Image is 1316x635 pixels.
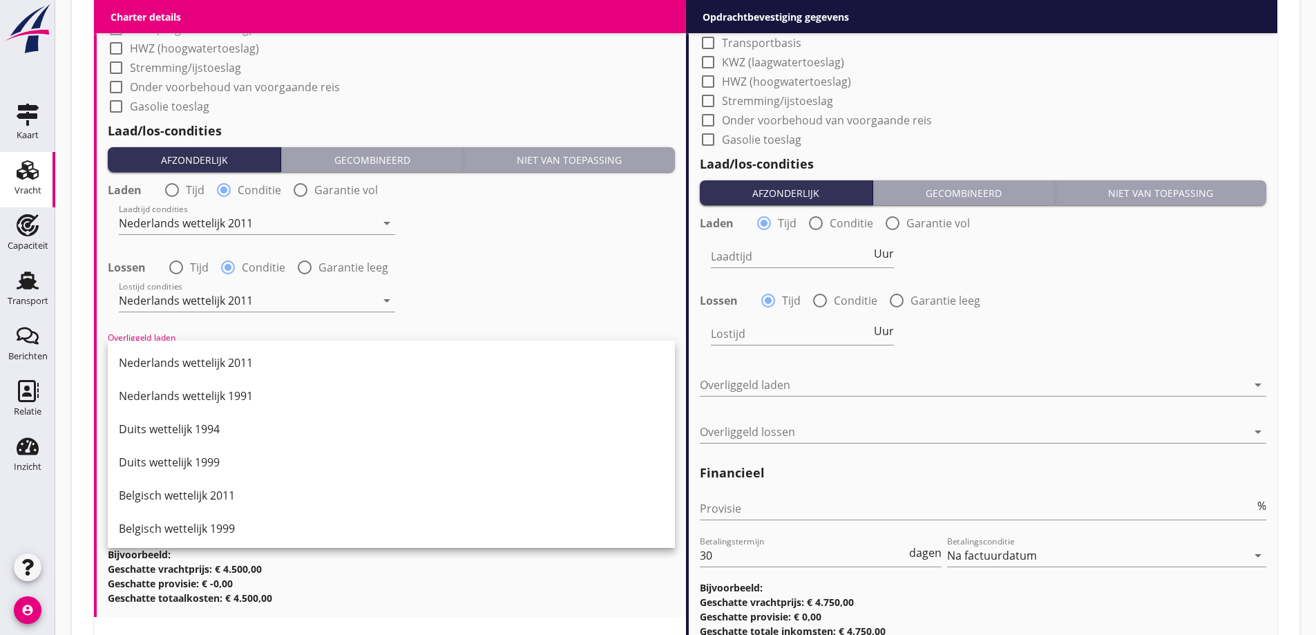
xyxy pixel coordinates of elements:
[906,216,970,230] label: Garantie vol
[130,61,241,75] label: Stremming/ijstoeslag
[722,75,851,88] label: HWZ (hoogwatertoeslag)
[119,487,664,504] div: Belgisch wettelijk 2011
[469,153,669,167] div: Niet van toepassing
[722,113,932,127] label: Onder voorbehoud van voorgaande reis
[722,36,801,50] label: Transportbasis
[722,133,801,146] label: Gasolie toeslag
[700,609,1267,624] h3: Geschatte provisie: € 0,00
[830,216,873,230] label: Conditie
[14,407,41,416] div: Relatie
[1061,186,1261,200] div: Niet van toepassing
[130,80,340,94] label: Onder voorbehoud van voorgaande reis
[108,562,675,576] h3: Geschatte vrachtprijs: € 4.500,00
[722,17,852,30] label: Verzekering schip vereist
[190,260,209,274] label: Tijd
[108,260,146,274] strong: Lossen
[700,216,734,230] strong: Laden
[15,186,41,195] div: Vracht
[711,245,871,267] input: Laadtijd
[879,186,1049,200] div: Gecombineerd
[379,215,395,231] i: arrow_drop_down
[130,41,259,55] label: HWZ (hoogwatertoeslag)
[778,216,797,230] label: Tijd
[108,576,675,591] h3: Geschatte provisie: € -0,00
[722,55,844,69] label: KWZ (laagwatertoeslag)
[700,180,873,205] button: Afzonderlijk
[722,94,833,108] label: Stremming/ijstoeslag
[1255,500,1266,511] div: %
[119,294,253,307] div: Nederlands wettelijk 2011
[281,147,464,172] button: Gecombineerd
[238,183,281,197] label: Conditie
[700,580,1267,595] h3: Bijvoorbeeld:
[130,3,209,17] label: Transportbasis
[8,352,48,361] div: Berichten
[906,547,942,558] div: dagen
[119,520,664,537] div: Belgisch wettelijk 1999
[873,180,1056,205] button: Gecombineerd
[782,294,801,307] label: Tijd
[242,260,285,274] label: Conditie
[108,183,142,197] strong: Laden
[834,294,877,307] label: Conditie
[379,292,395,309] i: arrow_drop_down
[14,596,41,624] i: account_circle
[700,595,1267,609] h3: Geschatte vrachtprijs: € 4.750,00
[119,354,664,371] div: Nederlands wettelijk 2011
[119,388,664,404] div: Nederlands wettelijk 1991
[1250,547,1266,564] i: arrow_drop_down
[14,462,41,471] div: Inzicht
[464,147,674,172] button: Niet van toepassing
[119,454,664,471] div: Duits wettelijk 1999
[130,99,209,113] label: Gasolie toeslag
[318,260,388,274] label: Garantie leeg
[700,155,1267,173] h2: Laad/los-condities
[700,497,1255,520] input: Provisie
[113,153,275,167] div: Afzonderlijk
[705,186,867,200] div: Afzonderlijk
[3,3,53,55] img: logo-small.a267ee39.svg
[874,325,894,337] span: Uur
[1056,180,1266,205] button: Niet van toepassing
[1250,377,1266,393] i: arrow_drop_down
[108,122,675,140] h2: Laad/los-condities
[17,131,39,140] div: Kaart
[8,296,48,305] div: Transport
[119,421,664,437] div: Duits wettelijk 1994
[8,241,48,250] div: Capaciteit
[119,217,253,229] div: Nederlands wettelijk 2011
[874,248,894,259] span: Uur
[186,183,204,197] label: Tijd
[910,294,980,307] label: Garantie leeg
[700,294,738,307] strong: Lossen
[108,547,675,562] h3: Bijvoorbeeld:
[108,591,675,605] h3: Geschatte totaalkosten: € 4.500,00
[314,183,378,197] label: Garantie vol
[700,544,907,567] input: Betalingstermijn
[108,147,281,172] button: Afzonderlijk
[700,464,1267,482] h2: Financieel
[287,153,457,167] div: Gecombineerd
[947,549,1037,562] div: Na factuurdatum
[1250,424,1266,440] i: arrow_drop_down
[130,22,252,36] label: KWZ (laagwatertoeslag)
[711,323,871,345] input: Lostijd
